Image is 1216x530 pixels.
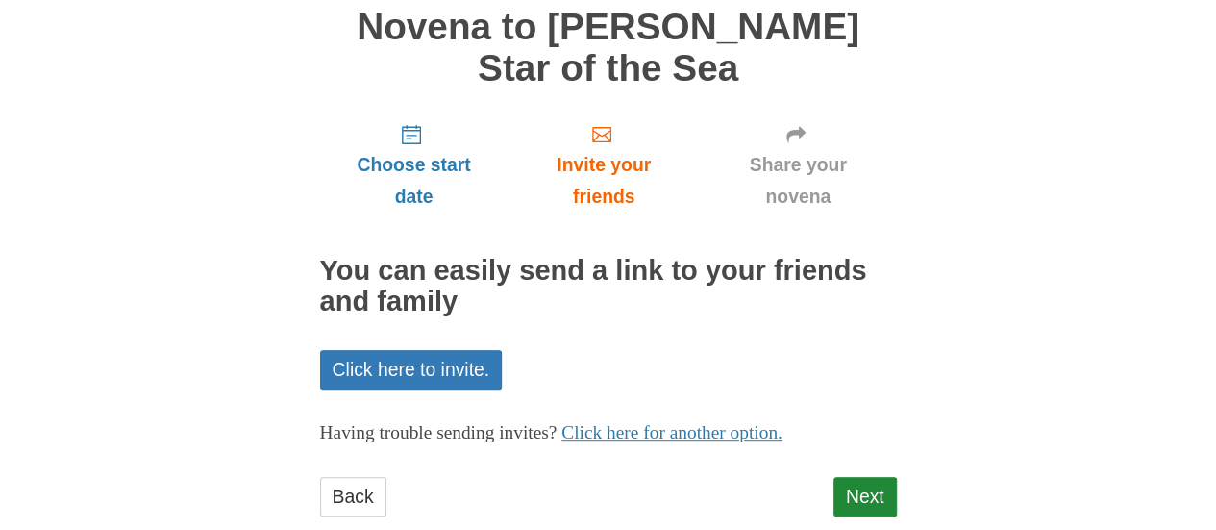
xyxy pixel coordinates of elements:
a: Share your novena [700,108,897,222]
a: Click here to invite. [320,350,503,390]
a: Next [833,477,897,517]
a: Invite your friends [508,108,699,222]
h1: Novena to [PERSON_NAME] Star of the Sea [320,7,897,88]
a: Click here for another option. [561,422,782,442]
span: Choose start date [339,149,489,213]
a: Choose start date [320,108,509,222]
span: Having trouble sending invites? [320,422,558,442]
span: Invite your friends [527,149,680,213]
a: Back [320,477,386,517]
span: Share your novena [719,149,878,213]
h2: You can easily send a link to your friends and family [320,256,897,317]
